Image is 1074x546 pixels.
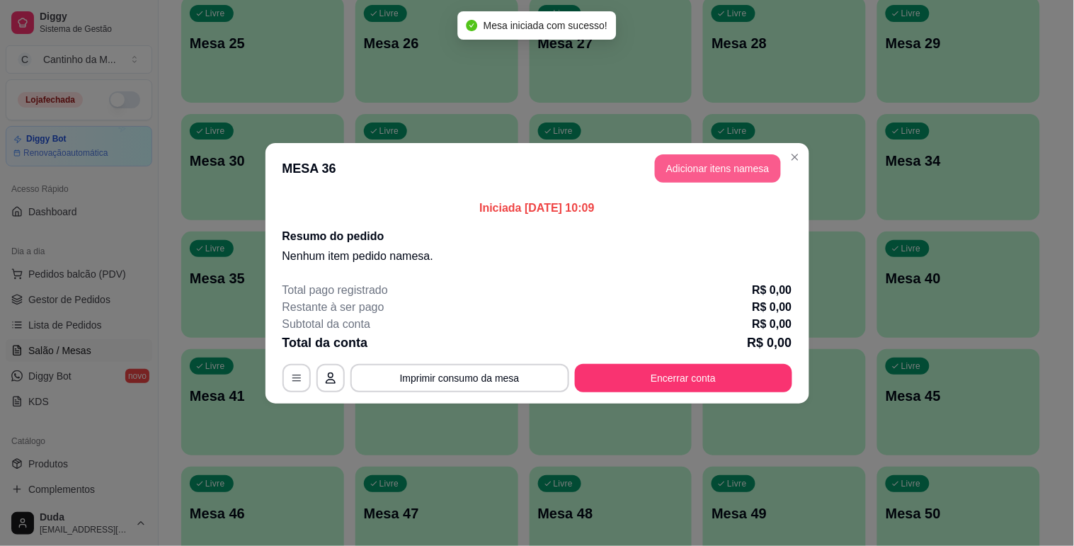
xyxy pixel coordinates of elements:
p: Restante à ser pago [282,299,384,316]
span: Mesa iniciada com sucesso! [484,20,607,31]
p: R$ 0,00 [752,299,792,316]
p: Iniciada [DATE] 10:09 [282,200,792,217]
p: R$ 0,00 [752,282,792,299]
button: Adicionar itens namesa [655,154,781,183]
button: Imprimir consumo da mesa [350,364,569,392]
button: Encerrar conta [575,364,792,392]
p: Subtotal da conta [282,316,371,333]
button: Close [784,146,806,169]
span: check-circle [467,20,478,31]
p: R$ 0,00 [747,333,792,353]
p: Nenhum item pedido na mesa . [282,248,792,265]
p: Total da conta [282,333,368,353]
h2: Resumo do pedido [282,228,792,245]
header: MESA 36 [265,143,809,194]
p: R$ 0,00 [752,316,792,333]
p: Total pago registrado [282,282,388,299]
